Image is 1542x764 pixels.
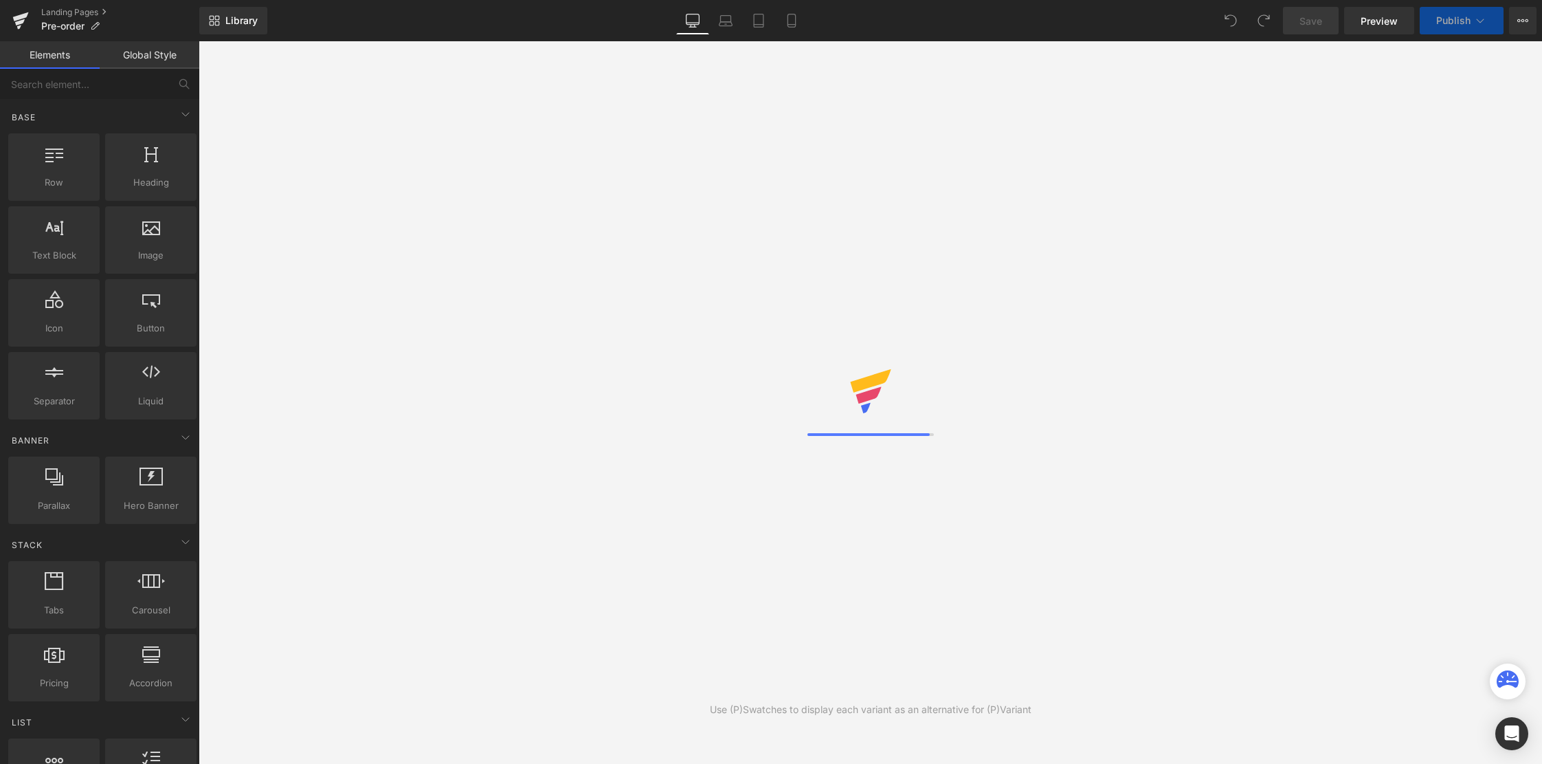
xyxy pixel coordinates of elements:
[676,7,709,34] a: Desktop
[12,394,96,408] span: Separator
[109,248,192,263] span: Image
[225,14,258,27] span: Library
[1495,717,1528,750] div: Open Intercom Messenger
[775,7,808,34] a: Mobile
[710,702,1031,717] div: Use (P)Swatches to display each variant as an alternative for (P)Variant
[10,538,44,552] span: Stack
[10,434,51,447] span: Banner
[709,7,742,34] a: Laptop
[109,499,192,513] span: Hero Banner
[41,7,199,18] a: Landing Pages
[12,603,96,618] span: Tabs
[41,21,85,32] span: Pre-order
[1420,7,1504,34] button: Publish
[1217,7,1244,34] button: Undo
[1509,7,1537,34] button: More
[1344,7,1414,34] a: Preview
[109,175,192,190] span: Heading
[12,499,96,513] span: Parallax
[109,676,192,690] span: Accordion
[1436,15,1471,26] span: Publish
[1361,14,1398,28] span: Preview
[1299,14,1322,28] span: Save
[109,603,192,618] span: Carousel
[10,716,34,729] span: List
[1250,7,1277,34] button: Redo
[12,248,96,263] span: Text Block
[10,111,37,124] span: Base
[12,175,96,190] span: Row
[12,676,96,690] span: Pricing
[12,321,96,336] span: Icon
[109,394,192,408] span: Liquid
[742,7,775,34] a: Tablet
[199,7,267,34] a: New Library
[100,41,199,69] a: Global Style
[109,321,192,336] span: Button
